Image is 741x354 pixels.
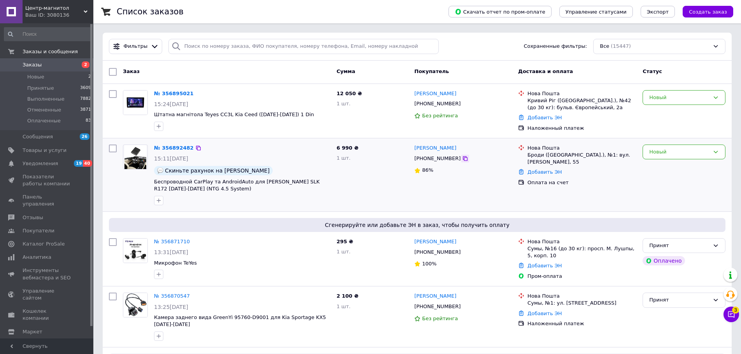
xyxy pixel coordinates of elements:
[25,12,93,19] div: Ваш ID: 3080136
[154,91,194,96] a: № 356895021
[154,112,314,117] a: Штатна магнітола Teyes CC3L Kia Ceed ([DATE]-[DATE]) 1 Din
[23,133,53,140] span: Сообщения
[27,117,61,124] span: Оплаченные
[422,261,436,267] span: 100%
[154,314,326,328] a: Камера заднего вида GreenYi 95760-D9001 для Kia Sportage KX5 [DATE]-[DATE]
[649,94,709,102] div: Новый
[641,6,675,17] button: Экспорт
[25,5,84,12] span: Центр-магнитол
[27,85,54,92] span: Принятые
[80,133,89,140] span: 26
[154,239,190,244] a: № 356871710
[422,113,458,119] span: Без рейтинга
[643,68,662,74] span: Статус
[23,48,78,55] span: Заказы и сообщения
[165,167,270,174] span: Скиньте рахунок на [PERSON_NAME]
[647,9,669,15] span: Экспорт
[23,214,43,221] span: Отзывы
[527,97,636,111] div: Кривий Ріг ([GEOGRAPHIC_DATA].), №42 (до 30 кг): бульв. Європейський, 2а
[154,145,194,151] a: № 356892482
[566,9,627,15] span: Управление статусами
[117,7,184,16] h1: Список заказов
[524,43,587,50] span: Сохраненные фильтры:
[23,194,72,208] span: Панель управления
[414,145,456,152] a: [PERSON_NAME]
[600,43,609,50] span: Все
[527,245,636,259] div: Сумы, №16 (до 30 кг): просп. М. Лушпы, 5, корп. 10
[527,293,636,300] div: Нова Пошта
[154,101,188,107] span: 15:24[DATE]
[527,90,636,97] div: Нова Пошта
[683,6,733,17] button: Создать заказ
[88,73,91,80] span: 2
[123,239,147,263] img: Фото товару
[123,293,147,317] img: Фото товару
[124,43,148,50] span: Фильтры
[527,238,636,245] div: Нова Пошта
[27,106,61,113] span: Отмененные
[82,61,89,68] span: 2
[689,9,727,15] span: Создать заказ
[83,160,92,167] span: 40
[414,101,461,106] span: [PHONE_NUMBER]
[527,169,562,175] a: Добавить ЭН
[527,320,636,327] div: Наложенный платеж
[4,27,92,41] input: Поиск
[23,308,72,322] span: Кошелек компании
[527,179,636,186] div: Оплата на счет
[414,303,461,309] span: [PHONE_NUMBER]
[649,148,709,156] div: Новый
[414,249,461,255] span: [PHONE_NUMBER]
[414,293,456,300] a: [PERSON_NAME]
[80,96,91,103] span: 7882
[154,155,188,162] span: 15:11[DATE]
[80,106,91,113] span: 3871
[157,167,163,174] img: :speech_balloon:
[168,39,439,54] input: Поиск по номеру заказа, ФИО покупателя, номеру телефона, Email, номеру накладной
[80,85,91,92] span: 3609
[336,155,350,161] span: 1 шт.
[527,300,636,307] div: Сумы, №1: ул. [STREET_ADDRESS]
[414,238,456,246] a: [PERSON_NAME]
[527,263,562,269] a: Добавить ЭН
[86,117,91,124] span: 83
[154,260,197,266] a: Микрофон TeYes
[123,91,147,115] img: Фото товару
[23,61,42,68] span: Заказы
[611,43,631,49] span: (15447)
[455,8,545,15] span: Скачать отчет по пром-оплате
[527,273,636,280] div: Пром-оплата
[414,155,461,161] span: [PHONE_NUMBER]
[559,6,633,17] button: Управление статусами
[414,90,456,98] a: [PERSON_NAME]
[112,221,722,229] span: Сгенерируйте или добавьте ЭН в заказ, чтобы получить оплату
[27,73,44,80] span: Новые
[23,254,51,261] span: Аналитика
[123,293,148,317] a: Фото товару
[422,316,458,321] span: Без рейтинга
[675,9,733,14] a: Создать заказ
[23,227,54,234] span: Покупатели
[336,303,350,309] span: 1 шт.
[448,6,552,17] button: Скачать отчет по пром-оплате
[154,179,320,192] a: Беспроводной CarPlay та AndroidAuto для [PERSON_NAME] SLK R172 [DATE]-[DATE] (NTG 4.5 System)
[336,101,350,106] span: 1 шт.
[123,238,148,263] a: Фото товару
[23,147,67,154] span: Товары и услуги
[23,241,65,248] span: Каталог ProSale
[649,296,709,304] div: Принят
[518,68,573,74] span: Доставка и оплата
[123,90,148,115] a: Фото товару
[336,68,355,74] span: Сумма
[414,68,449,74] span: Покупатель
[527,310,562,316] a: Добавить ЭН
[74,160,83,167] span: 19
[336,145,358,151] span: 6 990 ₴
[123,68,140,74] span: Заказ
[123,145,148,169] a: Фото товару
[124,145,147,169] img: Фото товару
[23,328,42,335] span: Маркет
